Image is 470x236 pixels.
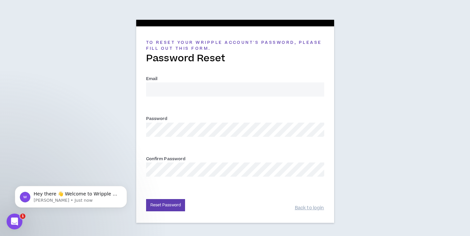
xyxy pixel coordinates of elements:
[146,199,185,211] button: Reset Password
[146,74,158,82] label: Email
[146,51,226,65] span: Password Reset
[146,40,324,51] h5: To reset your Wripple Account's password, please fill out this form.
[295,205,324,211] a: Back to login
[7,214,22,229] iframe: Intercom live chat
[146,154,186,162] label: Confirm Password
[20,214,25,219] span: 1
[5,172,137,218] iframe: Intercom notifications message
[146,113,168,122] label: Password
